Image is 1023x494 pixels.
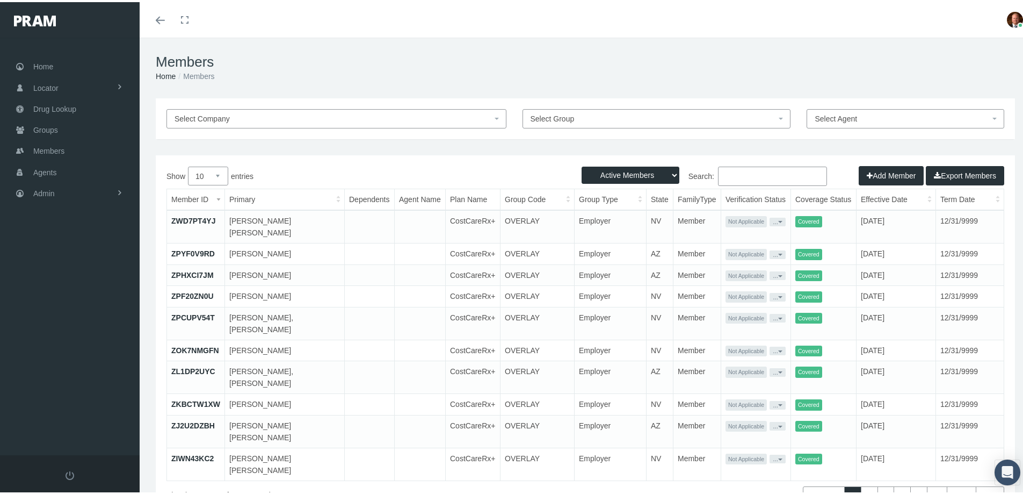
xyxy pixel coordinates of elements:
td: Member [673,392,721,413]
td: [DATE] [857,446,936,478]
button: Add Member [859,164,924,183]
span: Covered [795,343,822,355]
td: CostCareRx+ [446,208,500,241]
span: Covered [795,268,822,280]
td: Employer [575,359,647,392]
a: ZL1DP2UYC [171,365,215,374]
td: NV [647,392,673,413]
td: [DATE] [857,262,936,284]
span: Not Applicable [725,289,767,300]
td: [PERSON_NAME] [225,241,345,263]
td: CostCareRx+ [446,338,500,359]
td: CostCareRx+ [446,413,500,446]
span: Select Company [175,112,230,121]
input: Search: [718,164,827,184]
td: Employer [575,305,647,338]
td: Employer [575,338,647,359]
span: Not Applicable [725,419,767,430]
td: OVERLAY [500,241,575,263]
td: 12/31/9999 [936,241,1004,263]
select: Showentries [188,164,228,183]
span: Admin [33,181,55,202]
td: 12/31/9999 [936,284,1004,305]
h1: Members [156,52,1015,68]
th: Agent Name [395,187,446,208]
td: [PERSON_NAME], [PERSON_NAME] [225,305,345,338]
td: [PERSON_NAME] [225,284,345,305]
span: Not Applicable [725,343,767,355]
span: Not Applicable [725,247,767,258]
td: CostCareRx+ [446,241,500,263]
button: ... [770,248,786,257]
td: [DATE] [857,392,936,413]
img: S_Profile_Picture_693.jpg [1007,10,1023,26]
td: 12/31/9999 [936,338,1004,359]
img: PRAM_20_x_78.png [14,13,56,24]
span: Not Applicable [725,364,767,376]
td: AZ [647,359,673,392]
td: [DATE] [857,338,936,359]
span: Home [33,54,53,75]
button: Export Members [926,164,1004,183]
th: Plan Name [446,187,500,208]
button: ... [770,366,786,375]
span: Covered [795,364,822,376]
th: Coverage Status [791,187,857,208]
button: ... [770,345,786,353]
td: Member [673,446,721,478]
td: [PERSON_NAME] [PERSON_NAME] [225,446,345,478]
th: Group Code: activate to sort column ascending [500,187,575,208]
td: Member [673,338,721,359]
th: State [647,187,673,208]
td: [DATE] [857,305,936,338]
th: Primary: activate to sort column ascending [225,187,345,208]
a: ZJ2U2DZBH [171,419,215,428]
td: [DATE] [857,413,936,446]
td: Employer [575,446,647,478]
button: ... [770,269,786,278]
span: Not Applicable [725,452,767,463]
span: Select Group [531,112,575,121]
li: Members [176,68,214,80]
td: OVERLAY [500,446,575,478]
td: Member [673,208,721,241]
td: AZ [647,413,673,446]
td: CostCareRx+ [446,446,500,478]
a: ZIWN43KC2 [171,452,214,461]
td: Member [673,262,721,284]
td: NV [647,284,673,305]
td: [DATE] [857,359,936,392]
td: Member [673,413,721,446]
span: Agents [33,160,57,181]
a: Home [156,70,176,78]
span: Not Applicable [725,214,767,225]
td: Employer [575,262,647,284]
th: Effective Date: activate to sort column ascending [857,187,936,208]
td: [PERSON_NAME] [PERSON_NAME] [225,208,345,241]
button: ... [770,399,786,407]
td: OVERLAY [500,284,575,305]
span: Groups [33,118,58,138]
a: ZWD7PT4YJ [171,214,215,223]
span: Covered [795,214,822,225]
td: OVERLAY [500,413,575,446]
td: OVERLAY [500,359,575,392]
td: [DATE] [857,208,936,241]
td: 12/31/9999 [936,305,1004,338]
span: Members [33,139,64,159]
td: Member [673,305,721,338]
td: 12/31/9999 [936,446,1004,478]
td: [PERSON_NAME] [225,392,345,413]
td: CostCareRx+ [446,305,500,338]
td: NV [647,446,673,478]
a: ZPHXCI7JM [171,269,214,277]
td: 12/31/9999 [936,359,1004,392]
span: Covered [795,289,822,300]
td: Member [673,359,721,392]
td: AZ [647,262,673,284]
td: OVERLAY [500,208,575,241]
button: ... [770,216,786,224]
span: Not Applicable [725,311,767,322]
button: ... [770,291,786,299]
td: [PERSON_NAME] [225,262,345,284]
